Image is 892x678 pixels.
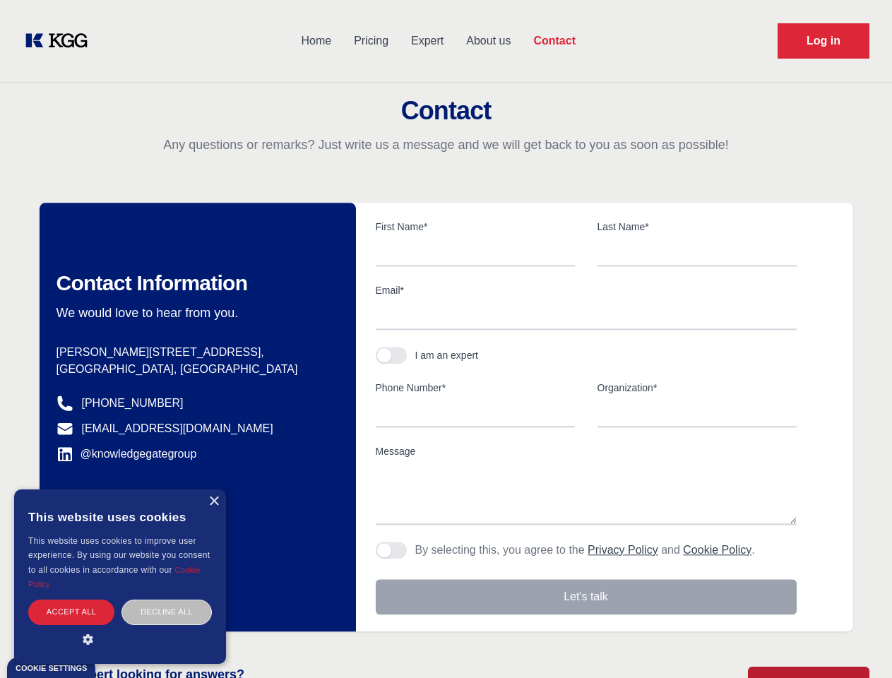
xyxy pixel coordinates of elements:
[121,600,212,624] div: Decline all
[376,444,797,458] label: Message
[588,544,658,556] a: Privacy Policy
[376,220,575,234] label: First Name*
[57,304,333,321] p: We would love to hear from you.
[16,665,87,672] div: Cookie settings
[522,23,587,59] a: Contact
[28,600,114,624] div: Accept all
[455,23,522,59] a: About us
[208,496,219,507] div: Close
[17,97,875,125] h2: Contact
[17,136,875,153] p: Any questions or remarks? Just write us a message and we will get back to you as soon as possible!
[57,361,333,378] p: [GEOGRAPHIC_DATA], [GEOGRAPHIC_DATA]
[290,23,343,59] a: Home
[400,23,455,59] a: Expert
[57,344,333,361] p: [PERSON_NAME][STREET_ADDRESS],
[82,395,184,412] a: [PHONE_NUMBER]
[57,270,333,296] h2: Contact Information
[597,381,797,395] label: Organization*
[597,220,797,234] label: Last Name*
[343,23,400,59] a: Pricing
[82,420,273,437] a: [EMAIL_ADDRESS][DOMAIN_NAME]
[376,381,575,395] label: Phone Number*
[376,579,797,614] button: Let's talk
[821,610,892,678] iframe: Chat Widget
[28,536,210,575] span: This website uses cookies to improve user experience. By using our website you consent to all coo...
[415,348,479,362] div: I am an expert
[57,446,197,463] a: @knowledgegategroup
[376,283,797,297] label: Email*
[778,23,869,59] a: Request Demo
[28,500,212,534] div: This website uses cookies
[28,566,201,588] a: Cookie Policy
[683,544,751,556] a: Cookie Policy
[23,30,99,52] a: KOL Knowledge Platform: Talk to Key External Experts (KEE)
[415,542,755,559] p: By selecting this, you agree to the and .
